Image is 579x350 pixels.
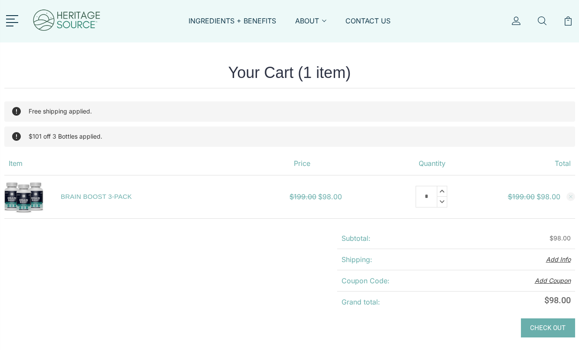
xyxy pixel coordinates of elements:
[318,192,342,201] span: $98.00
[289,192,316,201] span: $199.00
[4,152,290,175] th: Item
[342,255,372,264] strong: Shipping:
[295,16,326,36] a: ABOUT
[550,234,571,242] span: $98.00
[546,256,571,263] button: Add Info
[29,107,92,115] span: Free shipping applied.
[4,64,575,88] h1: Your Cart (1 item)
[508,192,535,201] strong: $199.00
[537,192,560,201] strong: $98.00
[480,152,575,175] th: Total
[345,16,390,36] a: CONTACT US
[385,152,480,175] th: Quantity
[342,234,371,243] strong: Subtotal:
[289,152,385,175] th: Price
[342,298,380,306] strong: Grand total:
[189,16,276,36] a: INGREDIENTS + BENEFITS
[535,277,571,285] button: Add Coupon
[61,193,132,200] a: BRAIN BOOST 3-PACK
[521,318,575,337] a: Check out
[544,295,571,305] span: $98.00
[32,4,101,38] img: Heritage Source
[342,276,390,285] strong: Coupon Code:
[29,133,102,140] span: $101 off 3 Bottles applied.
[4,177,43,216] img: BRAIN BOOST 3-PACK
